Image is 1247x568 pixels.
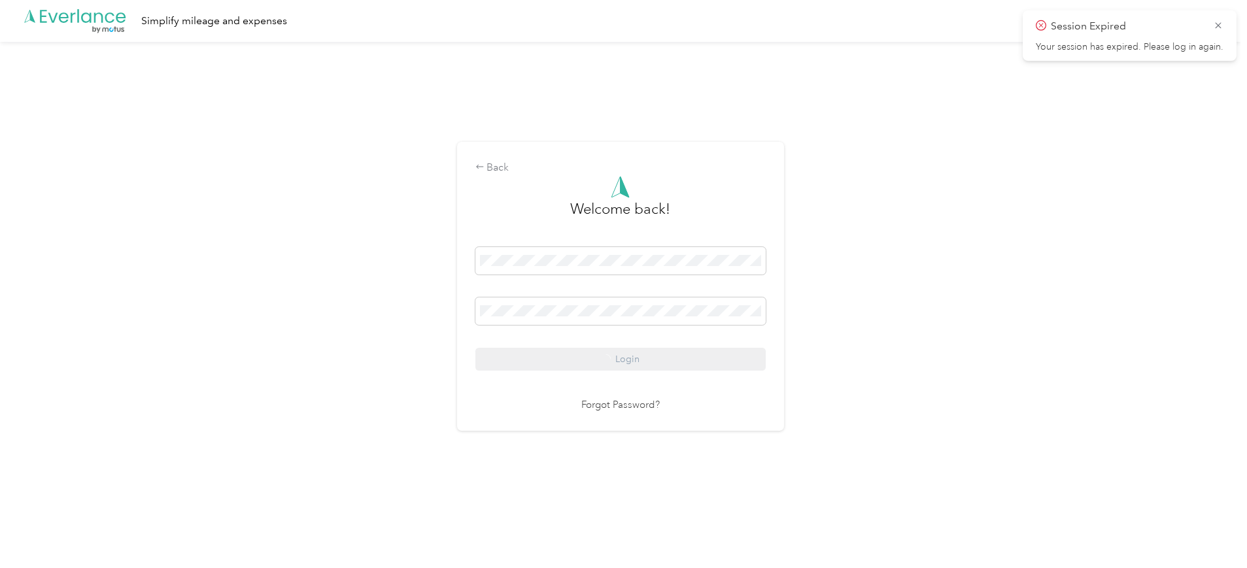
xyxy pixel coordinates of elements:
[1036,41,1223,53] p: Your session has expired. Please log in again.
[581,398,660,413] a: Forgot Password?
[570,198,670,233] h3: greeting
[1051,18,1204,35] p: Session Expired
[475,160,766,176] div: Back
[141,13,287,29] div: Simplify mileage and expenses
